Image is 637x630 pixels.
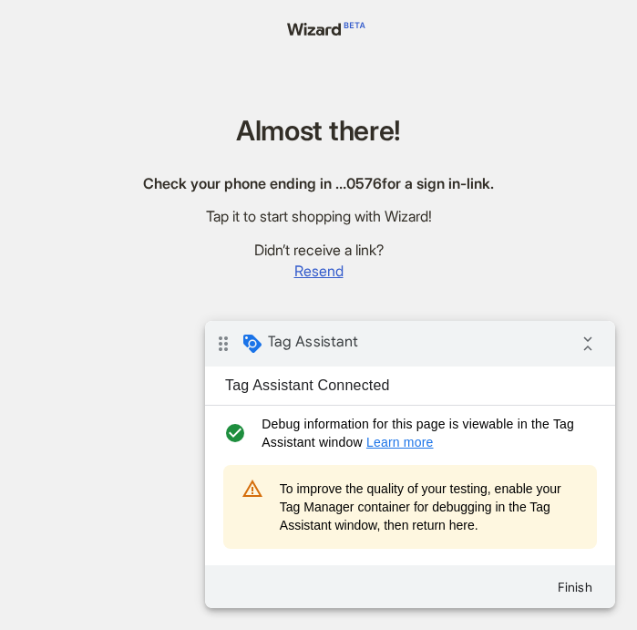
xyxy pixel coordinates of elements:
button: Finish [337,250,403,283]
span: Debug information for this page is viewable in the Tag Assistant window [57,94,380,130]
i: warning_amber [33,150,63,186]
button: Resend [293,260,344,282]
i: check_circle [15,94,45,130]
div: Tap it to start shopping with Wizard! [143,207,494,226]
span: Resend [294,262,344,281]
div: Check your phone ending in … 0576 for a sign in-link. [143,174,494,193]
h1: Almost there! [143,116,494,146]
span: Tag Assistant [63,12,153,30]
a: Learn more [161,114,229,129]
i: Collapse debug badge [365,5,401,41]
div: Didn’t receive a link? [143,241,494,260]
span: To improve the quality of your testing, enable your Tag Manager container for debugging in the Ta... [75,159,374,213]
